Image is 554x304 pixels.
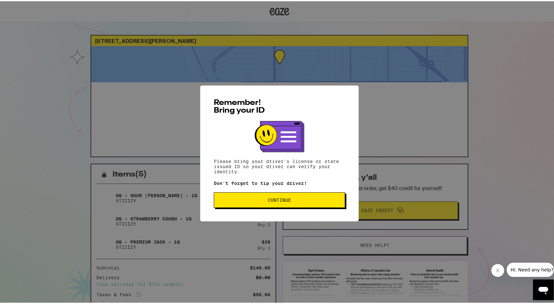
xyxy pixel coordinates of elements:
span: Remember! Bring your ID [214,98,265,113]
iframe: Close message [491,263,504,276]
button: Continue [214,191,345,207]
span: Continue [268,197,291,201]
iframe: Button to launch messaging window [533,278,554,299]
iframe: Message from company [507,261,554,276]
p: Don't forget to tip your driver! [214,179,345,185]
p: Please bring your driver's license or state issued ID so your driver can verify your identity. [214,157,345,173]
